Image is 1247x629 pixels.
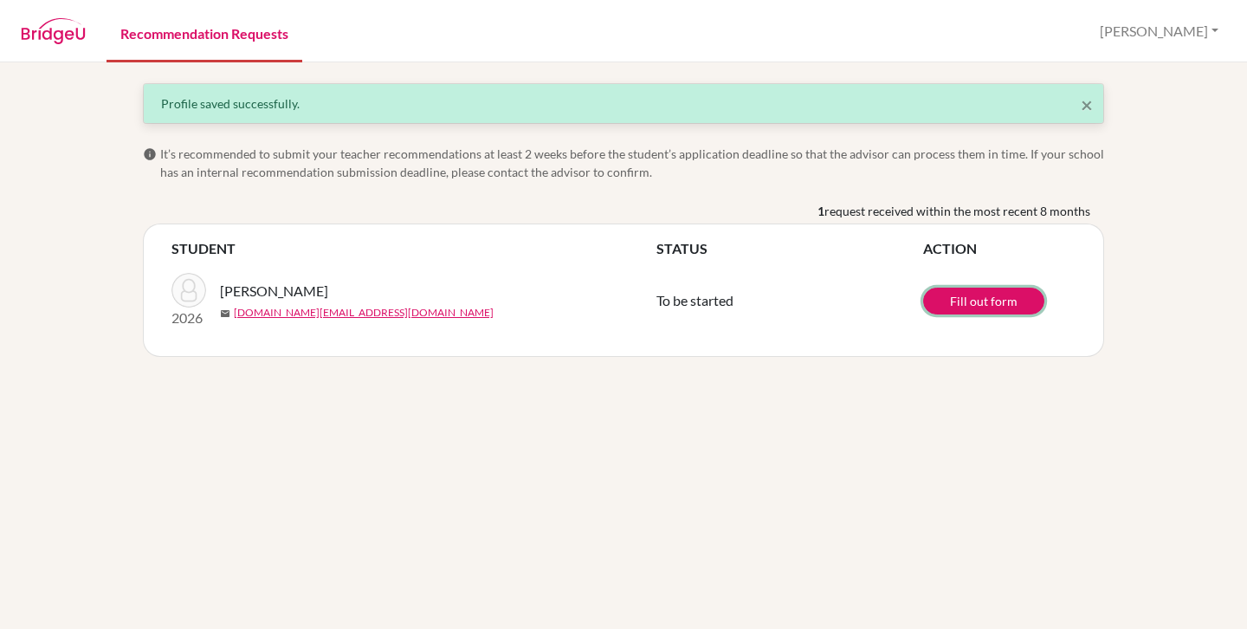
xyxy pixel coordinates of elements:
span: It’s recommended to submit your teacher recommendations at least 2 weeks before the student’s app... [160,145,1104,181]
span: request received within the most recent 8 months [824,202,1090,220]
p: 2026 [171,308,206,328]
span: × [1081,92,1093,117]
th: STUDENT [171,238,656,259]
a: [DOMAIN_NAME][EMAIL_ADDRESS][DOMAIN_NAME] [234,305,494,321]
th: STATUS [656,238,923,259]
div: Profile saved successfully. [161,94,1086,113]
th: ACTION [923,238,1076,259]
img: Đỗ Phương, Linh [171,273,206,308]
button: Close [1081,94,1093,115]
img: BridgeU logo [21,18,86,44]
b: 1 [817,202,824,220]
span: mail [220,308,230,319]
button: [PERSON_NAME] [1092,15,1226,48]
span: [PERSON_NAME] [220,281,328,302]
a: Recommendation Requests [107,3,302,62]
span: info [143,147,157,161]
span: To be started [656,292,733,308]
a: Fill out form [923,288,1044,314]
